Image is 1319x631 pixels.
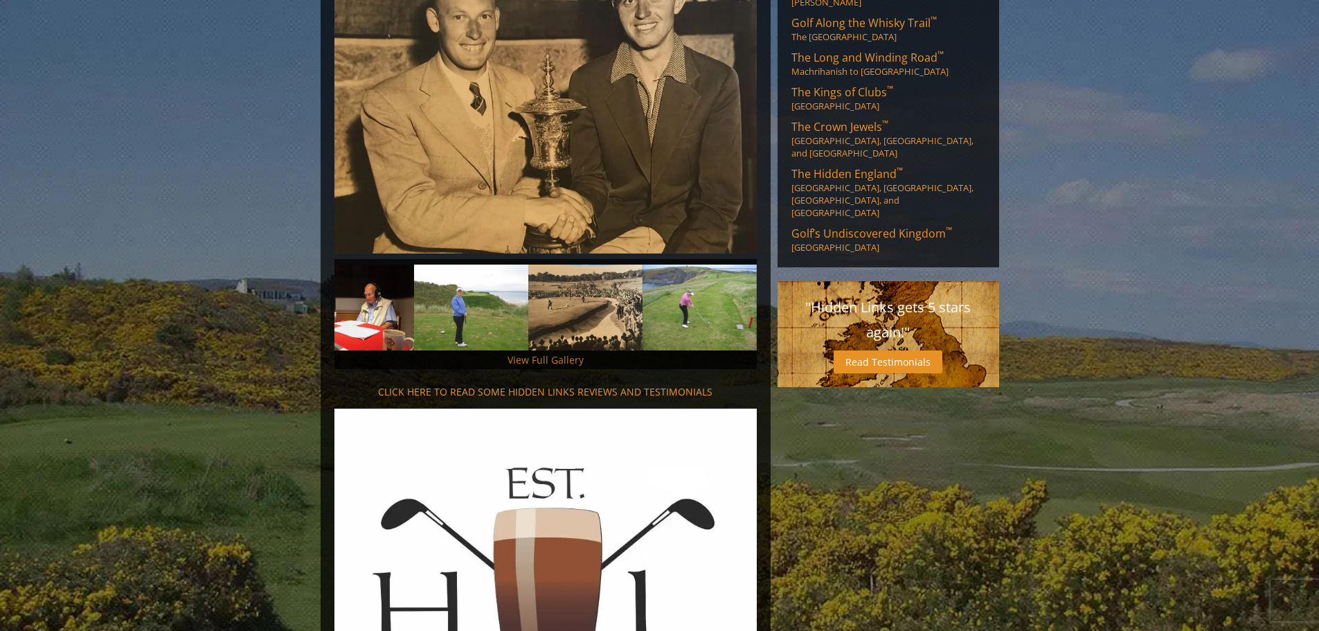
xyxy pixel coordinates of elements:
a: Golf Along the Whisky Trail™The [GEOGRAPHIC_DATA] [791,15,985,43]
a: CLICK HERE TO READ SOME HIDDEN LINKS REVIEWS AND TESTIMONIALS [378,385,712,398]
a: The Crown Jewels™[GEOGRAPHIC_DATA], [GEOGRAPHIC_DATA], and [GEOGRAPHIC_DATA] [791,119,985,159]
a: The Hidden England™[GEOGRAPHIC_DATA], [GEOGRAPHIC_DATA], [GEOGRAPHIC_DATA], and [GEOGRAPHIC_DATA] [791,166,985,219]
sup: ™ [887,83,893,95]
span: Golf Along the Whisky Trail [791,15,937,30]
sup: ™ [882,118,888,130]
a: The Kings of Clubs™[GEOGRAPHIC_DATA] [791,85,985,112]
p: "Hidden Links gets 5 stars again!" [791,295,985,345]
span: The Long and Winding Road [791,50,944,65]
sup: ™ [897,165,903,177]
sup: ™ [946,224,952,236]
span: The Kings of Clubs [791,85,893,100]
a: Read Testimonials [834,350,942,373]
span: The Hidden England [791,166,903,181]
span: The Crown Jewels [791,119,888,134]
a: The Long and Winding Road™Machrihanish to [GEOGRAPHIC_DATA] [791,50,985,78]
span: Golf’s Undiscovered Kingdom [791,226,952,241]
sup: ™ [931,14,937,26]
sup: ™ [937,48,944,60]
a: Golf’s Undiscovered Kingdom™[GEOGRAPHIC_DATA] [791,226,985,254]
a: View Full Gallery [508,353,584,366]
